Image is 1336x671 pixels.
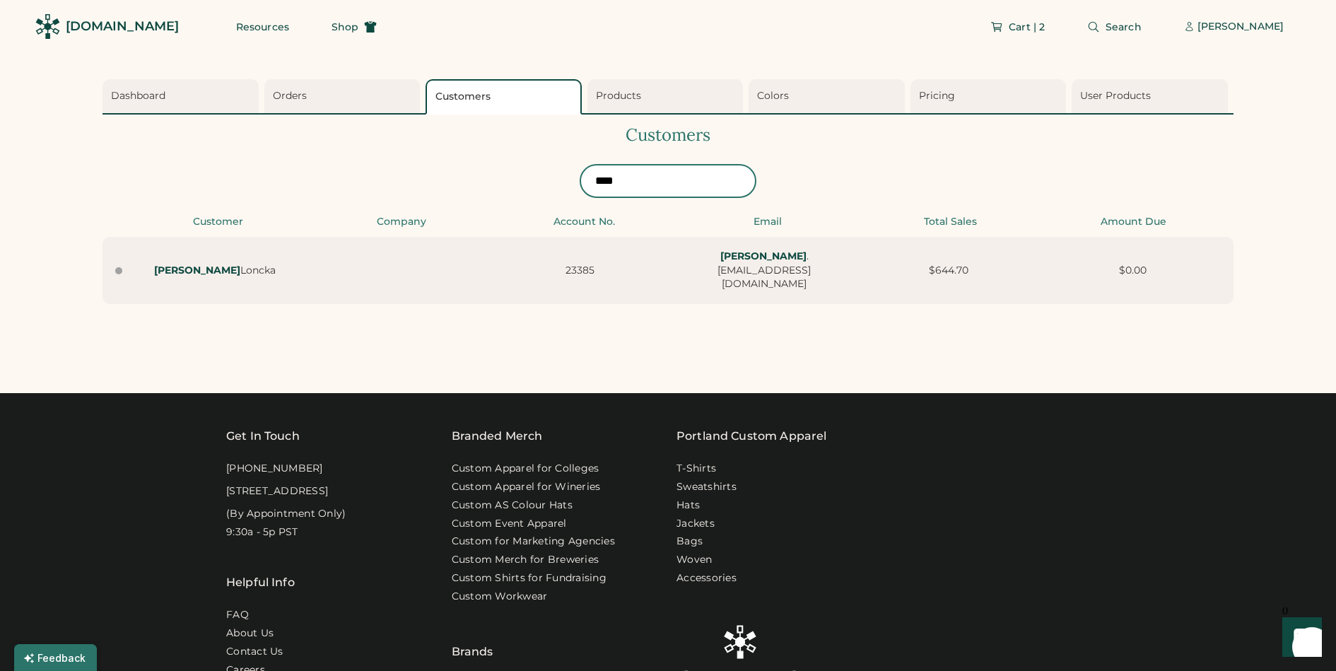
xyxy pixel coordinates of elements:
[452,535,615,549] a: Custom for Marketing Agencies
[115,267,122,274] div: Last seen Aug 25, 25 at 11:46 am
[226,525,298,539] div: 9:30a - 5p PST
[226,608,249,622] a: FAQ
[676,428,826,445] a: Portland Custom Apparel
[723,625,757,659] img: Rendered Logo - Screens
[1269,607,1330,668] iframe: Front Chat
[452,462,599,476] a: Custom Apparel for Colleges
[226,428,300,445] div: Get In Touch
[131,264,300,278] div: Loncka
[1080,89,1224,103] div: User Products
[973,13,1062,41] button: Cart | 2
[492,264,668,278] div: 23385
[452,517,567,531] a: Custom Event Apparel
[676,571,737,585] a: Accessories
[226,507,346,521] div: (By Appointment Only)
[1046,215,1221,229] div: Amount Due
[452,480,601,494] a: Custom Apparel for Wineries
[676,535,703,549] a: Bags
[919,89,1062,103] div: Pricing
[1070,13,1159,41] button: Search
[226,462,323,476] div: [PHONE_NUMBER]
[863,215,1038,229] div: Total Sales
[154,264,240,276] strong: [PERSON_NAME]
[435,90,576,104] div: Customers
[720,250,807,262] strong: [PERSON_NAME]
[452,590,548,604] a: Custom Workwear
[102,123,1234,147] div: Customers
[315,13,394,41] button: Shop
[680,215,855,229] div: Email
[226,626,274,641] a: About Us
[35,14,60,39] img: Rendered Logo - Screens
[111,89,254,103] div: Dashboard
[1009,22,1045,32] span: Cart | 2
[219,13,306,41] button: Resources
[676,498,700,513] a: Hats
[226,484,328,498] div: [STREET_ADDRESS]
[1197,20,1284,34] div: [PERSON_NAME]
[676,517,715,531] a: Jackets
[314,215,488,229] div: Company
[131,215,305,229] div: Customer
[861,264,1037,278] div: $644.70
[452,553,599,567] a: Custom Merch for Breweries
[676,462,716,476] a: T-Shirts
[273,89,416,103] div: Orders
[757,89,901,103] div: Colors
[1045,264,1221,278] div: $0.00
[452,498,573,513] a: Custom AS Colour Hats
[596,89,739,103] div: Products
[332,22,358,32] span: Shop
[676,480,737,494] a: Sweatshirts
[226,645,283,659] a: Contact Us
[1106,22,1142,32] span: Search
[452,571,607,585] a: Custom Shirts for Fundraising
[452,608,493,660] div: Brands
[226,574,295,591] div: Helpful Info
[676,553,712,567] a: Woven
[676,250,852,291] div: .[EMAIL_ADDRESS][DOMAIN_NAME]
[66,18,179,35] div: [DOMAIN_NAME]
[452,428,543,445] div: Branded Merch
[497,215,672,229] div: Account No.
